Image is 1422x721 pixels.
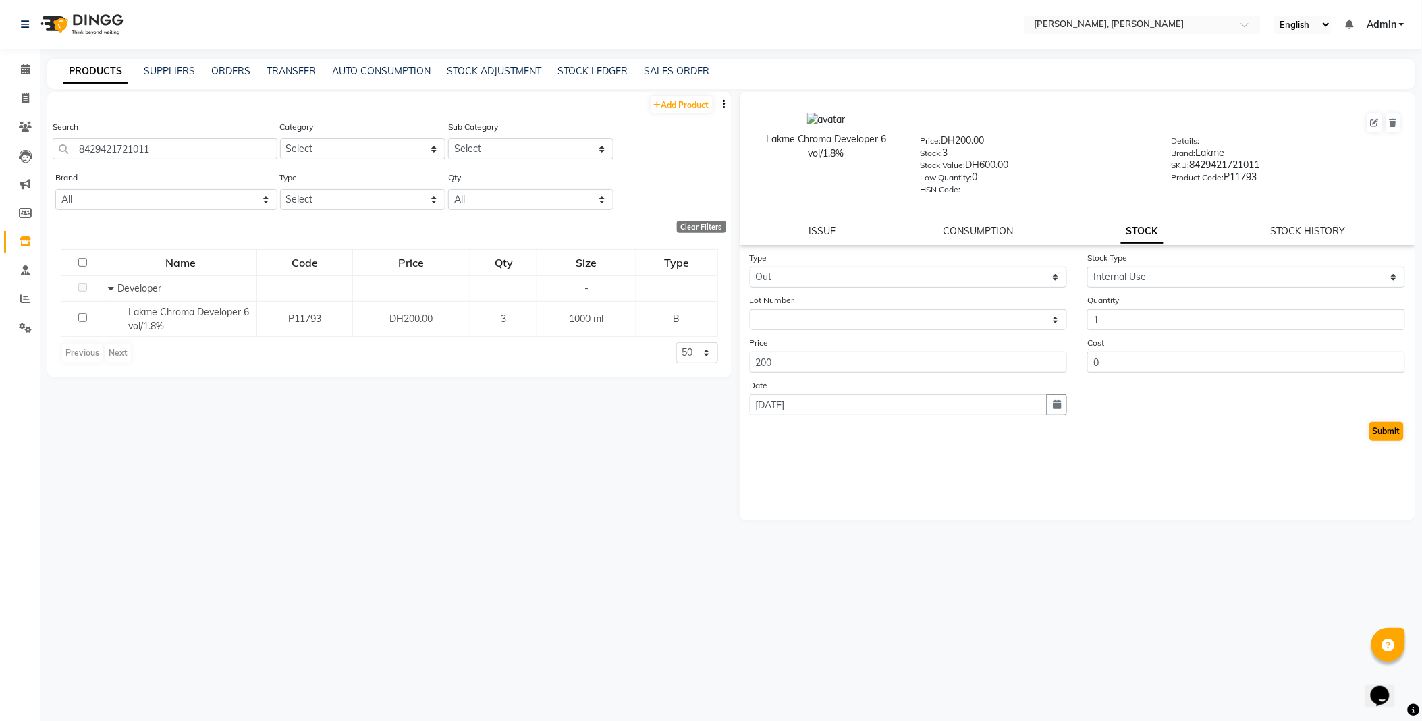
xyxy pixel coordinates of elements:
[557,65,628,77] a: STOCK LEDGER
[501,313,506,325] span: 3
[1365,667,1409,707] iframe: chat widget
[750,294,794,306] label: Lot Number
[63,59,128,84] a: PRODUCTS
[644,65,709,77] a: SALES ORDER
[920,158,1151,177] div: DH600.00
[1087,337,1104,349] label: Cost
[1121,219,1164,244] a: STOCK
[267,65,316,77] a: TRANSFER
[1087,294,1119,306] label: Quantity
[448,121,498,133] label: Sub Category
[1171,171,1224,184] label: Product Code:
[677,221,726,233] div: Clear Filters
[920,134,1151,153] div: DH200.00
[570,313,604,325] span: 1000 ml
[354,250,469,275] div: Price
[1171,135,1199,147] label: Details:
[258,250,352,275] div: Code
[920,171,972,184] label: Low Quantity:
[750,379,768,392] label: Date
[920,170,1151,189] div: 0
[288,313,321,325] span: P11793
[106,250,256,275] div: Name
[920,135,941,147] label: Price:
[750,337,769,349] label: Price
[447,65,541,77] a: STOCK ADJUSTMENT
[809,225,836,237] a: ISSUE
[1271,225,1346,237] a: STOCK HISTORY
[1171,159,1189,171] label: SKU:
[53,121,78,133] label: Search
[807,113,846,127] img: avatar
[211,65,250,77] a: ORDERS
[108,282,117,294] span: Collapse Row
[750,252,767,264] label: Type
[637,250,717,275] div: Type
[538,250,634,275] div: Size
[280,171,298,184] label: Type
[753,132,900,161] div: Lakme Chroma Developer 6 vol/1.8%
[651,96,713,113] a: Add Product
[1369,422,1404,441] button: Submit
[144,65,195,77] a: SUPPLIERS
[920,147,942,159] label: Stock:
[55,171,78,184] label: Brand
[117,282,161,294] span: Developer
[1367,18,1396,32] span: Admin
[53,138,277,159] input: Search by product name or code
[1171,158,1402,177] div: 8429421721011
[584,282,589,294] span: -
[280,121,314,133] label: Category
[332,65,431,77] a: AUTO CONSUMPTION
[448,171,461,184] label: Qty
[1087,252,1127,264] label: Stock Type
[920,146,1151,165] div: 3
[390,313,433,325] span: DH200.00
[920,159,965,171] label: Stock Value:
[944,225,1014,237] a: CONSUMPTION
[920,184,960,196] label: HSN Code:
[128,306,249,332] span: Lakme Chroma Developer 6 vol/1.8%
[34,5,127,43] img: logo
[471,250,536,275] div: Qty
[674,313,680,325] span: B
[1171,170,1402,189] div: P11793
[1171,147,1195,159] label: Brand:
[1171,146,1402,165] div: Lakme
